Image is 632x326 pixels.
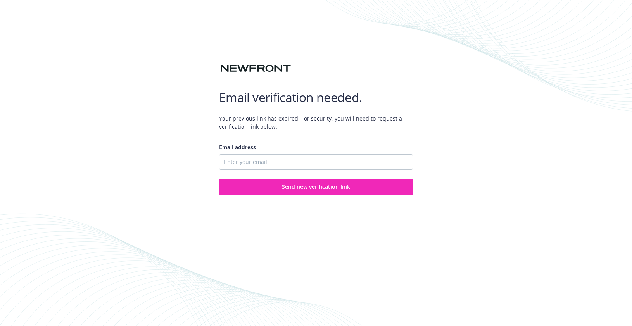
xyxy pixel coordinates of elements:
[219,108,413,137] span: Your previous link has expired. For security, you will need to request a verification link below.
[219,179,413,195] button: Send new verification link
[219,90,413,105] h1: Email verification needed.
[219,154,413,170] input: Enter your email
[219,62,292,75] img: Newfront logo
[282,183,350,190] span: Send new verification link
[219,143,256,151] span: Email address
